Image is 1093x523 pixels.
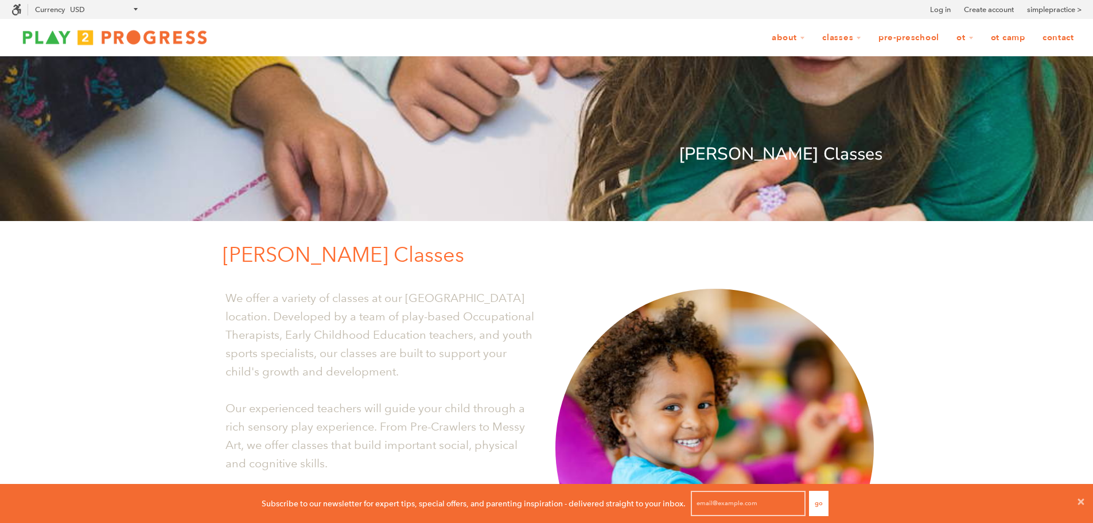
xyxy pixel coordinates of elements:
a: Classes [815,27,869,49]
label: Currency [35,5,65,14]
a: OT Camp [983,27,1033,49]
a: Log in [930,4,951,16]
p: [PERSON_NAME] Classes [223,238,882,272]
p: We offer a variety of classes at our [GEOGRAPHIC_DATA] location. Developed by a team of play-base... [225,289,538,381]
p: Subscribe to our newsletter for expert tips, special offers, and parenting inspiration - delivere... [262,497,686,510]
a: simplepractice > [1027,4,1082,16]
a: Contact [1035,27,1082,49]
p: Our experienced teachers will guide your child through a rich sensory play experience. From Pre-C... [225,399,538,472]
a: OT [949,27,981,49]
img: Play2Progress logo [11,26,218,49]
p: [PERSON_NAME] Classes [211,141,882,168]
button: Go [809,491,828,516]
input: email@example.com [691,491,806,516]
a: Create account [964,4,1014,16]
a: Pre-Preschool [871,27,947,49]
a: About [764,27,812,49]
